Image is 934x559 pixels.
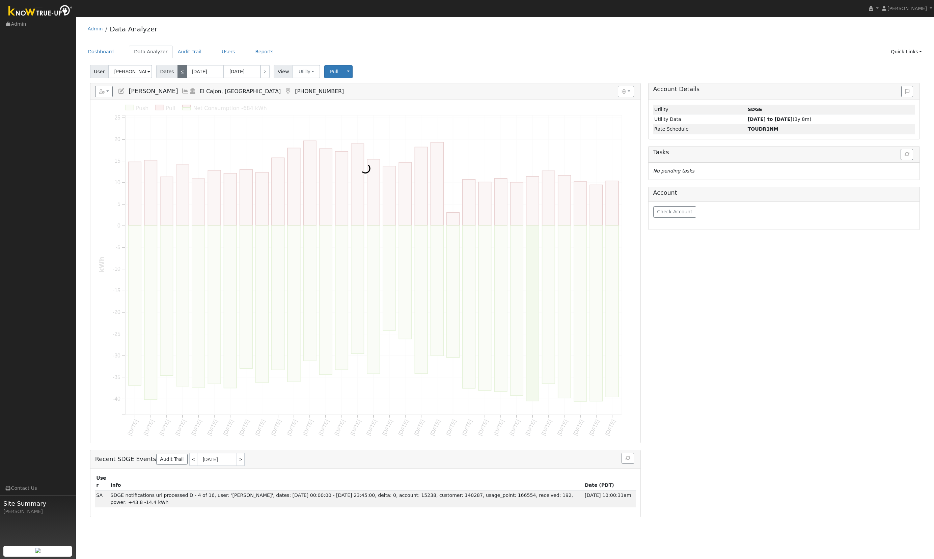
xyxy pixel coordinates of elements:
[237,453,245,466] a: >
[653,124,747,134] td: Rate Schedule
[110,25,157,33] a: Data Analyzer
[657,209,692,214] span: Check Account
[95,490,109,507] td: SDP Admin
[109,474,583,490] th: Info
[274,65,293,78] span: View
[653,206,696,218] button: Check Account
[293,65,320,78] button: Utility
[901,86,913,97] button: Issue History
[200,88,281,95] span: El Cajon, [GEOGRAPHIC_DATA]
[901,149,913,160] button: Refresh
[189,88,196,95] a: Login As (last 02/06/2024 12:17:55 PM)
[887,6,927,11] span: [PERSON_NAME]
[653,168,694,174] i: No pending tasks
[95,474,109,490] th: User
[108,65,152,78] input: Select a User
[324,65,344,78] button: Pull
[109,490,583,507] td: SDGE notifications url processed D - 4 of 16, user: '[PERSON_NAME]', dates: [DATE] 00:00:00 - [DA...
[748,126,778,132] strong: TOUDR1NM
[35,548,40,553] img: retrieve
[217,46,240,58] a: Users
[156,65,178,78] span: Dates
[3,499,72,508] span: Site Summary
[90,65,109,78] span: User
[95,453,636,466] h5: Recent SDGE Events
[295,88,344,95] span: [PHONE_NUMBER]
[173,46,207,58] a: Audit Trail
[653,105,747,114] td: Utility
[5,4,76,19] img: Know True-Up
[330,69,338,74] span: Pull
[748,107,762,112] strong: ID: 8138, authorized: 02/06/24
[653,86,915,93] h5: Account Details
[129,88,178,95] span: [PERSON_NAME]
[583,490,636,507] td: [DATE] 10:00:31am
[177,65,187,78] a: <
[118,88,125,95] a: Edit User (15039)
[748,116,812,122] span: (3y 8m)
[250,46,279,58] a: Reports
[83,46,119,58] a: Dashboard
[653,189,915,196] h5: Account
[284,88,292,95] a: Map
[886,46,927,58] a: Quick Links
[583,474,636,490] th: Date (PDT)
[653,149,915,156] h5: Tasks
[622,453,634,464] button: Refresh
[748,116,793,122] strong: [DATE] to [DATE]
[3,508,72,515] div: [PERSON_NAME]
[182,88,189,95] a: Multi-Series Graph
[129,46,173,58] a: Data Analyzer
[653,114,747,124] td: Utility Data
[156,454,188,465] a: Audit Trail
[189,453,197,466] a: <
[88,26,103,31] a: Admin
[260,65,270,78] a: >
